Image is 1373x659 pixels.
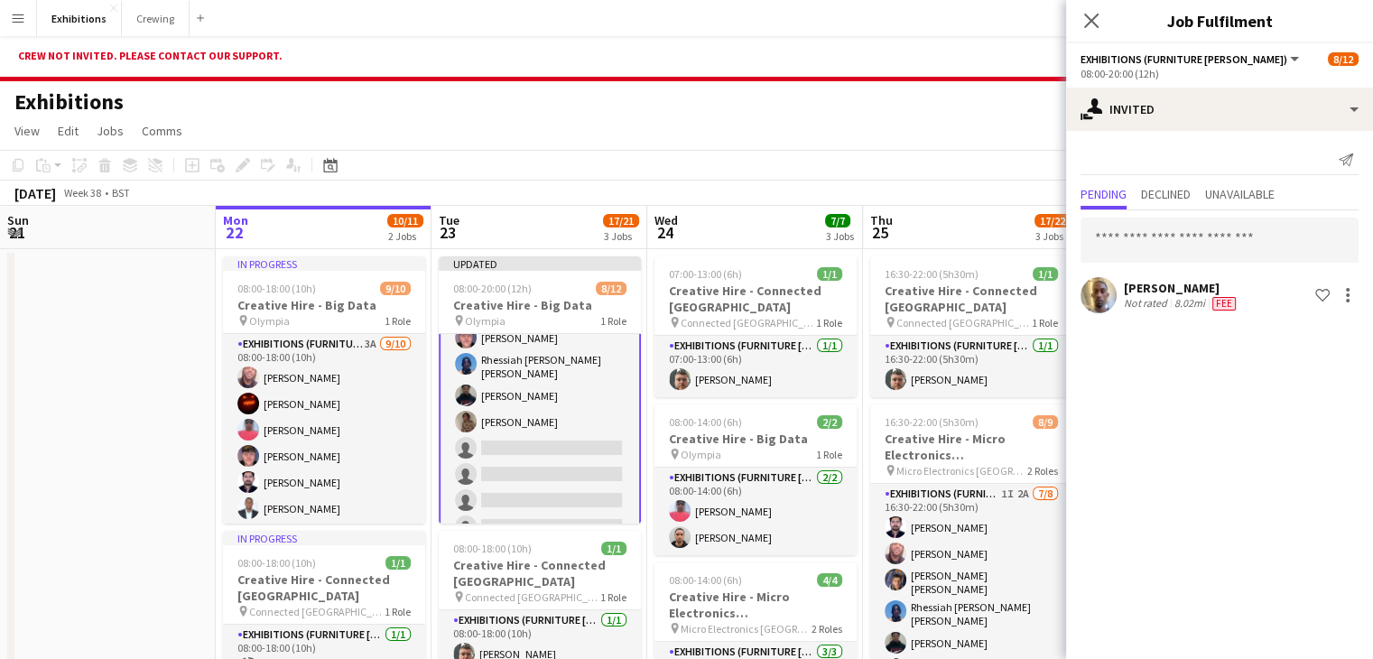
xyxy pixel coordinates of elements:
[223,256,425,271] div: In progress
[439,188,641,546] app-card-role: [PERSON_NAME][PERSON_NAME][PERSON_NAME][PERSON_NAME]Rhessiah [PERSON_NAME] [PERSON_NAME][PERSON_N...
[14,184,56,202] div: [DATE]
[14,88,124,116] h1: Exhibitions
[1034,214,1071,227] span: 17/22
[1328,52,1359,66] span: 8/12
[439,212,459,228] span: Tue
[681,622,812,636] span: Micro Electronics [GEOGRAPHIC_DATA] - [PERSON_NAME]
[654,468,857,555] app-card-role: Exhibitions (Furniture [PERSON_NAME])2/208:00-14:00 (6h)[PERSON_NAME][PERSON_NAME]
[896,316,1032,329] span: Connected [GEOGRAPHIC_DATA]
[97,123,124,139] span: Jobs
[1124,296,1171,311] div: Not rated
[654,256,857,397] app-job-card: 07:00-13:00 (6h)1/1Creative Hire - Connected [GEOGRAPHIC_DATA] Connected [GEOGRAPHIC_DATA]1 RoleE...
[1066,9,1373,32] h3: Job Fulfilment
[817,573,842,587] span: 4/4
[1081,52,1302,66] button: Exhibitions (Furniture [PERSON_NAME])
[122,1,190,36] button: Crewing
[812,622,842,636] span: 2 Roles
[1035,229,1070,243] div: 3 Jobs
[385,314,411,328] span: 1 Role
[669,415,742,429] span: 08:00-14:00 (6h)
[1212,297,1236,311] span: Fee
[1124,280,1239,296] div: [PERSON_NAME]
[870,283,1072,315] h3: Creative Hire - Connected [GEOGRAPHIC_DATA]
[817,415,842,429] span: 2/2
[142,123,182,139] span: Comms
[870,256,1072,397] app-job-card: 16:30-22:00 (5h30m)1/1Creative Hire - Connected [GEOGRAPHIC_DATA] Connected [GEOGRAPHIC_DATA]1 Ro...
[1081,52,1287,66] span: Exhibitions (Furniture Porter)
[223,297,425,313] h3: Creative Hire - Big Data
[885,267,979,281] span: 16:30-22:00 (5h30m)
[1066,88,1373,131] div: Invited
[600,314,626,328] span: 1 Role
[1141,188,1191,200] span: Declined
[237,556,316,570] span: 08:00-18:00 (10h)
[58,123,79,139] span: Edit
[60,186,105,200] span: Week 38
[816,316,842,329] span: 1 Role
[604,229,638,243] div: 3 Jobs
[380,282,411,295] span: 9/10
[654,336,857,397] app-card-role: Exhibitions (Furniture [PERSON_NAME])1/107:00-13:00 (6h)[PERSON_NAME]
[223,334,425,631] app-card-role: Exhibitions (Furniture [PERSON_NAME])3A9/1008:00-18:00 (10h)[PERSON_NAME][PERSON_NAME][PERSON_NAM...
[603,214,639,227] span: 17/21
[385,605,411,618] span: 1 Role
[654,431,857,447] h3: Creative Hire - Big Data
[816,448,842,461] span: 1 Role
[453,282,532,295] span: 08:00-20:00 (12h)
[1081,188,1127,200] span: Pending
[885,415,979,429] span: 16:30-22:00 (5h30m)
[1209,296,1239,311] div: Crew has different fees then in role
[654,589,857,621] h3: Creative Hire - Micro Electronics [GEOGRAPHIC_DATA] - [PERSON_NAME]
[826,229,854,243] div: 3 Jobs
[249,314,290,328] span: Olympia
[439,297,641,313] h3: Creative Hire - Big Data
[870,212,893,228] span: Thu
[896,464,1027,478] span: Micro Electronics [GEOGRAPHIC_DATA] - [PERSON_NAME]
[223,212,248,228] span: Mon
[1032,316,1058,329] span: 1 Role
[223,571,425,604] h3: Creative Hire - Connected [GEOGRAPHIC_DATA]
[681,448,721,461] span: Olympia
[825,214,850,227] span: 7/7
[669,267,742,281] span: 07:00-13:00 (6h)
[237,282,316,295] span: 08:00-18:00 (10h)
[1033,267,1058,281] span: 1/1
[600,590,626,604] span: 1 Role
[453,542,532,555] span: 08:00-18:00 (10h)
[112,186,130,200] div: BST
[223,256,425,524] app-job-card: In progress08:00-18:00 (10h)9/10Creative Hire - Big Data Olympia1 RoleExhibitions (Furniture [PER...
[249,605,385,618] span: Connected [GEOGRAPHIC_DATA]
[681,316,816,329] span: Connected [GEOGRAPHIC_DATA]
[867,222,893,243] span: 25
[596,282,626,295] span: 8/12
[7,212,29,228] span: Sun
[135,119,190,143] a: Comms
[654,212,678,228] span: Wed
[669,573,742,587] span: 08:00-14:00 (6h)
[817,267,842,281] span: 1/1
[654,404,857,555] app-job-card: 08:00-14:00 (6h)2/2Creative Hire - Big Data Olympia1 RoleExhibitions (Furniture [PERSON_NAME])2/2...
[7,119,47,143] a: View
[601,542,626,555] span: 1/1
[870,431,1072,463] h3: Creative Hire - Micro Electronics [GEOGRAPHIC_DATA] - [PERSON_NAME]
[439,557,641,589] h3: Creative Hire - Connected [GEOGRAPHIC_DATA]
[37,1,122,36] button: Exhibitions
[652,222,678,243] span: 24
[220,222,248,243] span: 22
[5,222,29,243] span: 21
[223,531,425,545] div: In progress
[51,119,86,143] a: Edit
[465,590,600,604] span: Connected [GEOGRAPHIC_DATA]
[14,123,40,139] span: View
[1081,67,1359,80] div: 08:00-20:00 (12h)
[436,222,459,243] span: 23
[439,256,641,524] app-job-card: Updated08:00-20:00 (12h)8/12Creative Hire - Big Data Olympia1 Role[PERSON_NAME][PERSON_NAME][PERS...
[465,314,506,328] span: Olympia
[1027,464,1058,478] span: 2 Roles
[387,214,423,227] span: 10/11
